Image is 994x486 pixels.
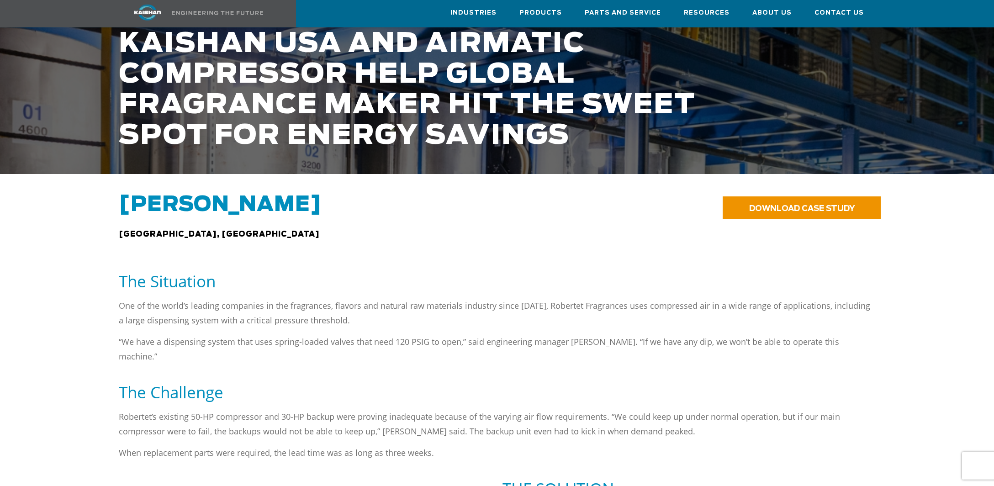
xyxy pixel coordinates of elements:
span: Products [519,8,562,18]
span: [GEOGRAPHIC_DATA], [GEOGRAPHIC_DATA] [119,231,320,238]
span: Parts and Service [585,8,661,18]
a: DOWNLOAD CASE STUDY [723,196,881,219]
a: Contact Us [814,0,864,25]
h5: The Situation [119,271,875,291]
p: Robertet’s existing 50-HP compressor and 30-HP backup were proving inadequate because of the vary... [119,409,875,438]
img: kaishan logo [113,5,182,21]
span: About Us [752,8,792,18]
h5: The Challenge [119,382,875,402]
span: Industries [450,8,497,18]
p: “We have a dispensing system that uses spring-loaded valves that need 120 PSIG to open,” said eng... [119,334,875,364]
span: [PERSON_NAME] [119,195,322,215]
p: One of the world’s leading companies in the fragrances, flavors and natural raw materials industr... [119,298,875,328]
span: Resources [684,8,730,18]
a: Industries [450,0,497,25]
a: Products [519,0,562,25]
span: DOWNLOAD CASE STUDY [749,205,855,212]
img: Engineering the future [172,11,263,15]
a: About Us [752,0,792,25]
a: Parts and Service [585,0,661,25]
span: Contact Us [814,8,864,18]
p: When replacement parts were required, the lead time was as long as three weeks. [119,445,875,460]
a: Resources [684,0,730,25]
